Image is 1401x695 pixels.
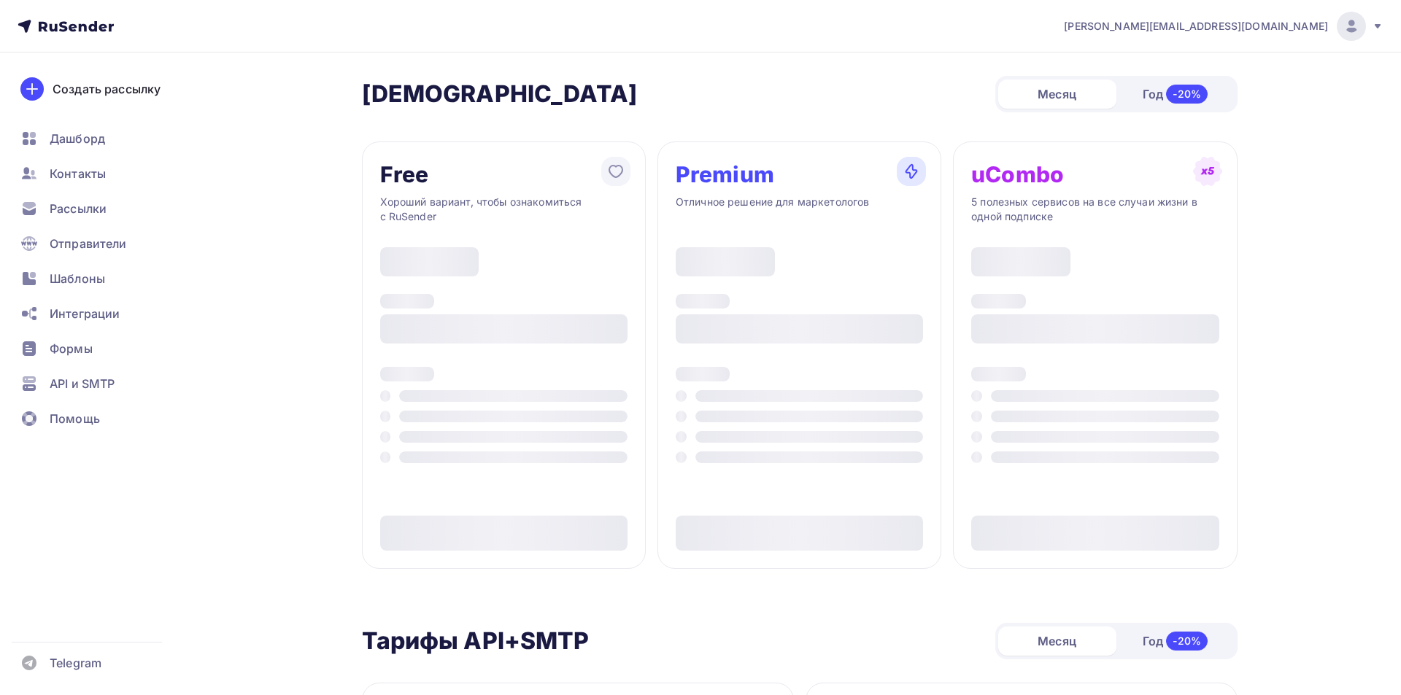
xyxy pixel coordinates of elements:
div: Создать рассылку [53,80,161,98]
span: Telegram [50,654,101,672]
div: Год [1116,79,1235,109]
a: [PERSON_NAME][EMAIL_ADDRESS][DOMAIN_NAME] [1064,12,1383,41]
span: Рассылки [50,200,107,217]
a: Отправители [12,229,185,258]
span: Шаблоны [50,270,105,287]
div: 5 полезных сервисов на все случаи жизни в одной подписке [971,195,1219,224]
a: Шаблоны [12,264,185,293]
div: Месяц [998,626,1116,656]
span: Контакты [50,165,106,182]
a: Контакты [12,159,185,188]
div: -20% [1166,632,1208,651]
div: Месяц [998,79,1116,109]
div: Год [1116,626,1235,656]
span: Помощь [50,410,100,427]
div: -20% [1166,85,1208,104]
a: Рассылки [12,194,185,223]
span: [PERSON_NAME][EMAIL_ADDRESS][DOMAIN_NAME] [1064,19,1328,34]
a: Дашборд [12,124,185,153]
div: Отличное решение для маркетологов [676,195,923,224]
div: uCombo [971,163,1064,186]
div: Хороший вариант, чтобы ознакомиться с RuSender [380,195,628,224]
h2: [DEMOGRAPHIC_DATA] [362,79,638,109]
span: API и SMTP [50,375,115,392]
h2: Тарифы API+SMTP [362,626,590,656]
a: Формы [12,334,185,363]
div: Premium [676,163,774,186]
span: Интеграции [50,305,120,322]
span: Отправители [50,235,127,252]
span: Формы [50,340,93,357]
div: Free [380,163,429,186]
span: Дашборд [50,130,105,147]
